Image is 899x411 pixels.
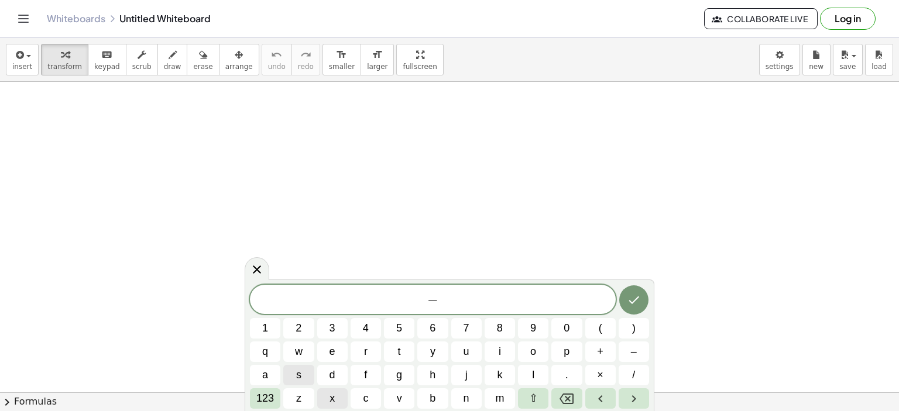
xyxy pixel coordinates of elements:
button: Toggle navigation [14,9,33,28]
button: l [518,365,548,385]
button: erase [187,44,219,75]
button: Minus [619,341,649,362]
span: ( [599,320,602,336]
button: z [283,388,314,409]
span: insert [12,63,32,71]
span: 7 [464,320,469,336]
i: keyboard [101,48,112,62]
button: settings [759,44,800,75]
button: save [833,44,863,75]
span: Collaborate Live [714,13,808,24]
span: v [397,391,402,406]
span: 5 [396,320,402,336]
button: r [351,341,381,362]
button: b [417,388,448,409]
button: g [384,365,414,385]
span: x [330,391,335,406]
button: y [417,341,448,362]
span: save [839,63,856,71]
button: 4 [351,318,381,339]
button: 6 [417,318,448,339]
button: h [417,365,448,385]
span: a [262,367,268,383]
span: i [499,344,501,360]
button: Log in [820,8,876,30]
button: 2 [283,318,314,339]
button: f [351,365,381,385]
span: ⇧ [529,391,538,406]
a: Whiteboards [47,13,105,25]
button: v [384,388,414,409]
span: 6 [430,320,435,336]
i: format_size [336,48,347,62]
button: Default keyboard [250,388,280,409]
button: Shift [518,388,548,409]
button: format_sizesmaller [322,44,361,75]
span: keypad [94,63,120,71]
span: h [430,367,435,383]
button: Collaborate Live [704,8,818,29]
button: arrange [219,44,259,75]
span: w [295,344,303,360]
i: redo [300,48,311,62]
span: k [497,367,502,383]
button: Left arrow [585,388,616,409]
button: draw [157,44,188,75]
button: 5 [384,318,414,339]
span: o [530,344,536,360]
button: Right arrow [619,388,649,409]
span: 4 [363,320,369,336]
button: w [283,341,314,362]
span: 3 [330,320,335,336]
button: 9 [518,318,548,339]
button: keyboardkeypad [88,44,126,75]
button: a [250,365,280,385]
span: redo [298,63,314,71]
button: k [485,365,515,385]
button: Plus [585,341,616,362]
span: / [632,367,635,383]
span: e [330,344,335,360]
button: load [865,44,893,75]
button: s [283,365,314,385]
button: . [551,365,582,385]
span: b [430,391,435,406]
span: r [364,344,368,360]
button: 3 [317,318,348,339]
button: d [317,365,348,385]
button: Backspace [551,388,582,409]
span: y [430,344,435,360]
span: n [464,391,469,406]
span: ) [632,320,636,336]
i: undo [271,48,282,62]
button: m [485,388,515,409]
button: c [351,388,381,409]
button: u [451,341,482,362]
span: c [363,391,368,406]
button: undoundo [262,44,292,75]
button: 0 [551,318,582,339]
span: j [465,367,468,383]
span: arrange [225,63,253,71]
span: new [809,63,823,71]
span: m [495,391,504,406]
button: 7 [451,318,482,339]
button: 1 [250,318,280,339]
span: q [262,344,268,360]
span: – [631,344,637,360]
i: format_size [372,48,383,62]
button: p [551,341,582,362]
button: q [250,341,280,362]
button: j [451,365,482,385]
button: insert [6,44,39,75]
span: 1 [262,320,268,336]
button: ( [585,318,616,339]
span: s [296,367,301,383]
button: format_sizelarger [361,44,394,75]
span: u [464,344,469,360]
span: g [396,367,402,383]
button: Fraction [619,365,649,385]
button: t [384,341,414,362]
span: smaller [329,63,355,71]
span: larger [367,63,387,71]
